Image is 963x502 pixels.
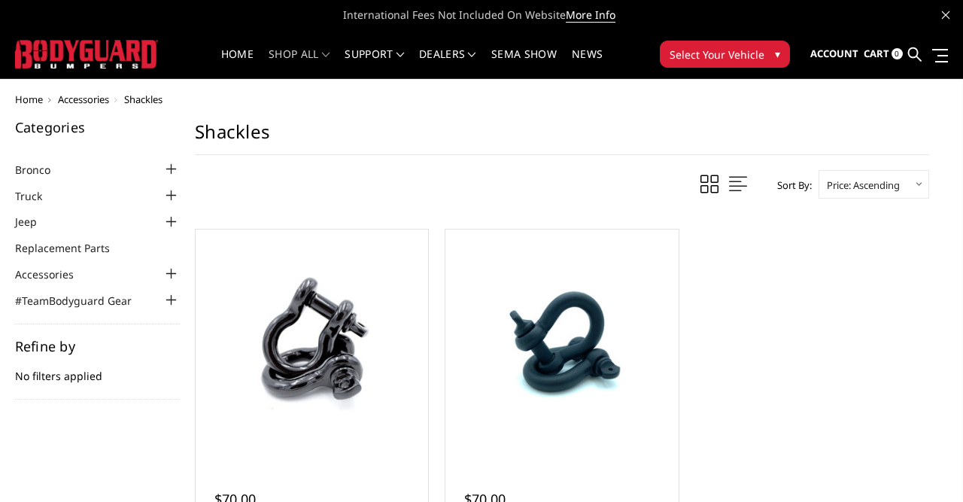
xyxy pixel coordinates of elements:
div: No filters applied [15,339,181,400]
a: #TeamBodyguard Gear [15,293,150,309]
a: SEMA Show [491,49,557,78]
span: Shackles [124,93,163,106]
a: Truck [15,188,61,204]
a: Recovery Shackles Gloss Black (pair) Recovery Shackles Gloss Black (pair) [199,233,424,458]
a: Home [221,49,254,78]
button: Select Your Vehicle [660,41,790,68]
a: Accessories [58,93,109,106]
a: Cart 0 [864,34,903,75]
a: Account [810,34,858,75]
span: 0 [892,48,903,59]
a: Replacement Parts [15,240,129,256]
a: Jeep [15,214,56,230]
span: Cart [864,47,889,60]
a: News [572,49,603,78]
img: BODYGUARD BUMPERS [15,40,158,68]
span: ▾ [775,46,780,62]
a: Home [15,93,43,106]
a: More Info [566,8,615,23]
span: Account [810,47,858,60]
a: Accessories [15,266,93,282]
h1: Shackles [195,120,929,155]
h5: Categories [15,120,181,134]
label: Sort By: [769,174,812,196]
h5: Refine by [15,339,181,353]
a: Dealers [419,49,476,78]
a: shop all [269,49,330,78]
span: Select Your Vehicle [670,47,764,62]
a: Recovery Shackles Texture Black (pair) Recovery Shackles Texture Black (pair) [449,233,674,458]
a: Support [345,49,404,78]
a: Bronco [15,162,69,178]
